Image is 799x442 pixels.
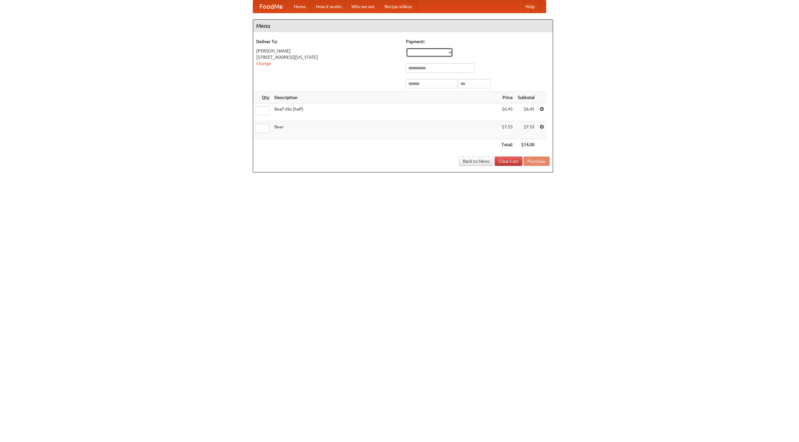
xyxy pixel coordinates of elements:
[380,0,417,13] a: Recipe videos
[311,0,346,13] a: How it works
[495,156,522,166] a: Clear Cart
[499,121,515,139] td: $7.55
[523,156,550,166] button: Purchase
[256,54,400,60] div: [STREET_ADDRESS][US_STATE]
[256,48,400,54] div: [PERSON_NAME]
[272,92,499,103] th: Description
[459,156,494,166] a: Back to Menu
[515,103,537,121] td: $6.45
[253,92,272,103] th: Qty
[256,61,271,66] a: Change
[346,0,380,13] a: Who we are
[256,38,400,45] h5: Deliver To:
[289,0,311,13] a: Home
[499,139,515,151] th: Total:
[515,139,537,151] th: $14.00
[406,38,550,45] h5: Payment:
[499,103,515,121] td: $6.45
[272,121,499,139] td: Beer
[253,0,289,13] a: FoodMe
[520,0,540,13] a: Help
[272,103,499,121] td: Beef ribs (half)
[515,121,537,139] td: $7.55
[515,92,537,103] th: Subtotal
[253,20,553,32] h4: Menu
[499,92,515,103] th: Price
